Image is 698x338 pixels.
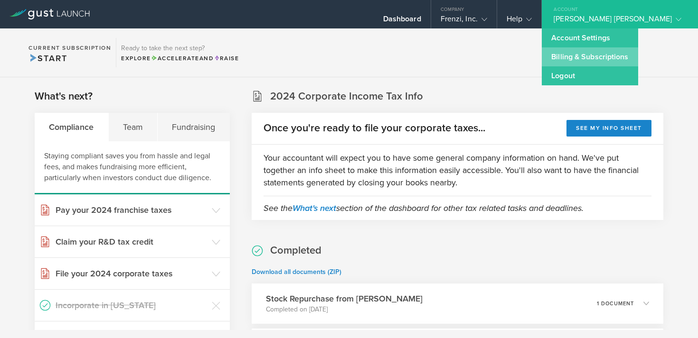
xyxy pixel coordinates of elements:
[56,236,207,248] h3: Claim your R&D tax credit
[383,14,421,28] div: Dashboard
[116,38,244,67] div: Ready to take the next step?ExploreAccelerateandRaise
[56,267,207,280] h3: File your 2024 corporate taxes
[121,45,239,52] h3: Ready to take the next step?
[35,113,109,141] div: Compliance
[151,55,214,62] span: and
[158,113,230,141] div: Fundraising
[56,299,207,311] h3: Incorporate in [US_STATE]
[566,120,651,137] button: See my info sheet
[56,204,207,216] h3: Pay your 2024 franchise taxes
[554,14,681,28] div: [PERSON_NAME] [PERSON_NAME]
[651,292,698,338] iframe: Chat Widget
[35,90,93,103] h2: What's next?
[28,45,111,51] h2: Current Subscription
[270,244,321,257] h2: Completed
[292,203,336,213] a: What's next
[121,54,239,63] div: Explore
[597,301,634,306] p: 1 document
[252,268,341,276] a: Download all documents (ZIP)
[266,305,423,314] p: Completed on [DATE]
[264,121,485,135] h2: Once you're ready to file your corporate taxes...
[35,141,230,194] div: Staying compliant saves you from hassle and legal fees, and makes fundraising more efficient, par...
[264,203,584,213] em: See the section of the dashboard for other tax related tasks and deadlines.
[507,14,532,28] div: Help
[28,53,67,64] span: Start
[151,55,199,62] span: Accelerate
[109,113,158,141] div: Team
[270,90,423,103] h2: 2024 Corporate Income Tax Info
[441,14,487,28] div: Frenzi, Inc.
[264,152,651,189] p: Your accountant will expect you to have some general company information on hand. We've put toget...
[266,292,423,305] h3: Stock Repurchase from [PERSON_NAME]
[214,55,239,62] span: Raise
